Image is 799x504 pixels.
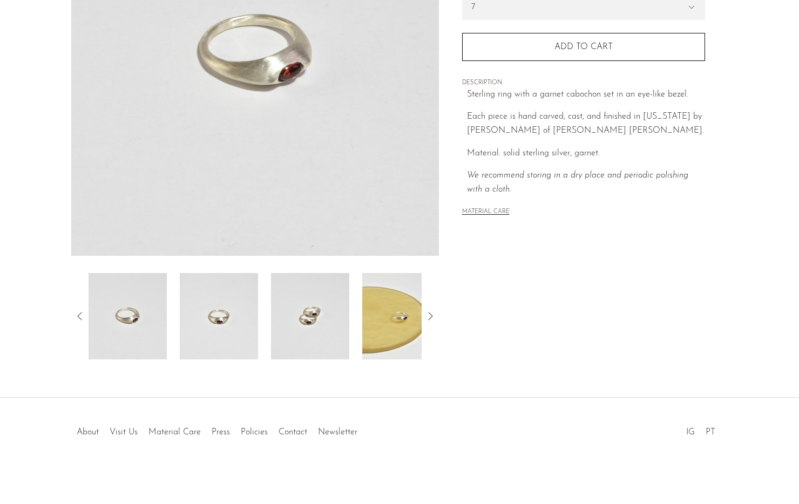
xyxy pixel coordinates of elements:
[148,428,201,437] a: Material Care
[467,147,705,161] p: Material: solid sterling silver, garnet.
[467,88,705,102] p: Sterling ring with a garnet cabochon set in an eye-like bezel.
[462,208,510,216] button: MATERIAL CARE
[467,110,705,138] p: Each piece is hand carved, cast, and finished in [US_STATE] by [PERSON_NAME] of [PERSON_NAME] [PE...
[279,428,307,437] a: Contact
[180,273,258,359] img: Garnet Ellipse Ring
[467,171,688,194] i: We recommend storing in a dry place and periodic polishing with a cloth.
[271,273,349,359] img: Garnet Ellipse Ring
[706,428,715,437] a: PT
[462,78,705,88] span: DESCRIPTION
[462,33,705,61] button: Add to cart
[77,428,99,437] a: About
[89,273,167,359] img: Garnet Ellipse Ring
[554,42,613,52] span: Add to cart
[362,273,441,359] img: Garnet Ellipse Ring
[681,419,721,440] ul: Social Medias
[686,428,695,437] a: IG
[71,419,363,440] ul: Quick links
[241,428,268,437] a: Policies
[110,428,138,437] a: Visit Us
[212,428,230,437] a: Press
